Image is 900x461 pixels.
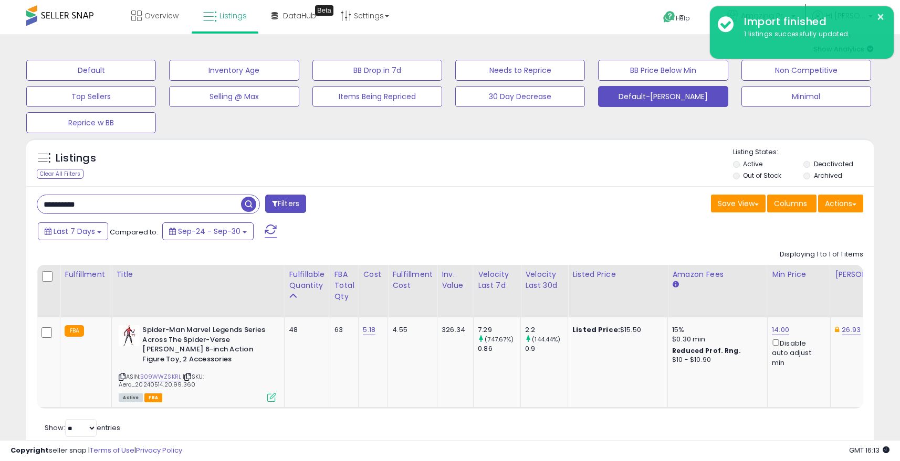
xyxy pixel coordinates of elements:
a: 14.00 [772,325,789,335]
label: Active [743,159,762,168]
small: (747.67%) [485,335,514,344]
span: Show: entries [45,423,120,433]
small: Amazon Fees. [672,280,678,290]
div: $10 - $10.90 [672,356,759,364]
a: 5.18 [363,325,375,335]
div: $15.50 [572,325,660,335]
span: Last 7 Days [54,226,95,237]
span: FBA [144,393,162,402]
div: Title [116,269,280,280]
div: Disable auto adjust min [772,337,822,368]
a: Help [655,3,710,34]
span: Help [676,14,690,23]
div: 0.86 [478,344,520,353]
span: All listings currently available for purchase on Amazon [119,393,143,402]
div: Velocity Last 30d [525,269,563,291]
div: 63 [334,325,351,335]
div: 0.9 [525,344,568,353]
label: Out of Stock [743,171,781,180]
div: 15% [672,325,759,335]
button: Non Competitive [741,60,871,81]
small: FBA [65,325,84,337]
span: Columns [774,198,807,209]
b: Reduced Prof. Rng. [672,346,741,355]
div: Fulfillment Cost [392,269,433,291]
button: × [876,10,885,24]
span: DataHub [283,10,316,21]
button: Minimal [741,86,871,107]
strong: Copyright [11,445,49,455]
div: FBA Total Qty [334,269,354,302]
button: Filters [265,195,306,213]
button: Last 7 Days [38,222,108,240]
button: Reprice w BB [26,112,156,133]
button: Needs to Reprice [455,60,585,81]
div: seller snap | | [11,446,182,456]
a: 26.93 [842,325,861,335]
button: BB Drop in 7d [312,60,442,81]
div: Clear All Filters [37,169,83,179]
div: 326.34 [442,325,465,335]
div: [PERSON_NAME] [835,269,897,280]
div: 48 [289,325,321,335]
div: Min Price [772,269,826,280]
div: Fulfillment [65,269,107,280]
div: $0.30 min [672,335,759,344]
div: 7.29 [478,325,520,335]
b: Listed Price: [572,325,620,335]
span: 2025-10-11 16:13 GMT [849,445,889,455]
button: Items Being Repriced [312,86,442,107]
button: Inventory Age [169,60,299,81]
button: Top Sellers [26,86,156,107]
p: Listing States: [733,147,874,157]
b: Spider-Man Marvel Legends Series Across The Spider-Verse [PERSON_NAME] 6-inch Action Figure Toy, ... [142,325,270,367]
img: 41qkUsHwBLL._SL40_.jpg [119,325,140,346]
div: 4.55 [392,325,429,335]
button: Columns [767,195,817,212]
div: Tooltip anchor [315,5,333,16]
span: | SKU: Aero_20240514.20.99.360 [119,372,204,388]
a: B09WWZSKRL [140,372,181,381]
div: 1 listings successfully updated. [736,29,886,39]
button: Actions [818,195,863,212]
div: Displaying 1 to 1 of 1 items [780,250,863,260]
button: BB Price Below Min [598,60,728,81]
h5: Listings [56,151,96,166]
label: Deactivated [814,159,853,168]
div: Import finished [736,14,886,29]
div: Fulfillable Quantity [289,269,325,291]
div: 2.2 [525,325,568,335]
button: Sep-24 - Sep-30 [162,222,254,240]
label: Archived [814,171,842,180]
button: Default [26,60,156,81]
span: Overview [144,10,179,21]
small: (144.44%) [532,335,560,344]
a: Privacy Policy [136,445,182,455]
span: Listings [219,10,247,21]
a: Terms of Use [90,445,134,455]
div: Inv. value [442,269,469,291]
span: Sep-24 - Sep-30 [178,226,240,237]
div: Cost [363,269,383,280]
div: Listed Price [572,269,663,280]
button: 30 Day Decrease [455,86,585,107]
button: Selling @ Max [169,86,299,107]
i: Get Help [663,10,676,24]
div: ASIN: [119,325,276,401]
button: Default-[PERSON_NAME] [598,86,728,107]
div: Amazon Fees [672,269,763,280]
span: Compared to: [110,227,158,237]
div: Velocity Last 7d [478,269,516,291]
button: Save View [711,195,766,212]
